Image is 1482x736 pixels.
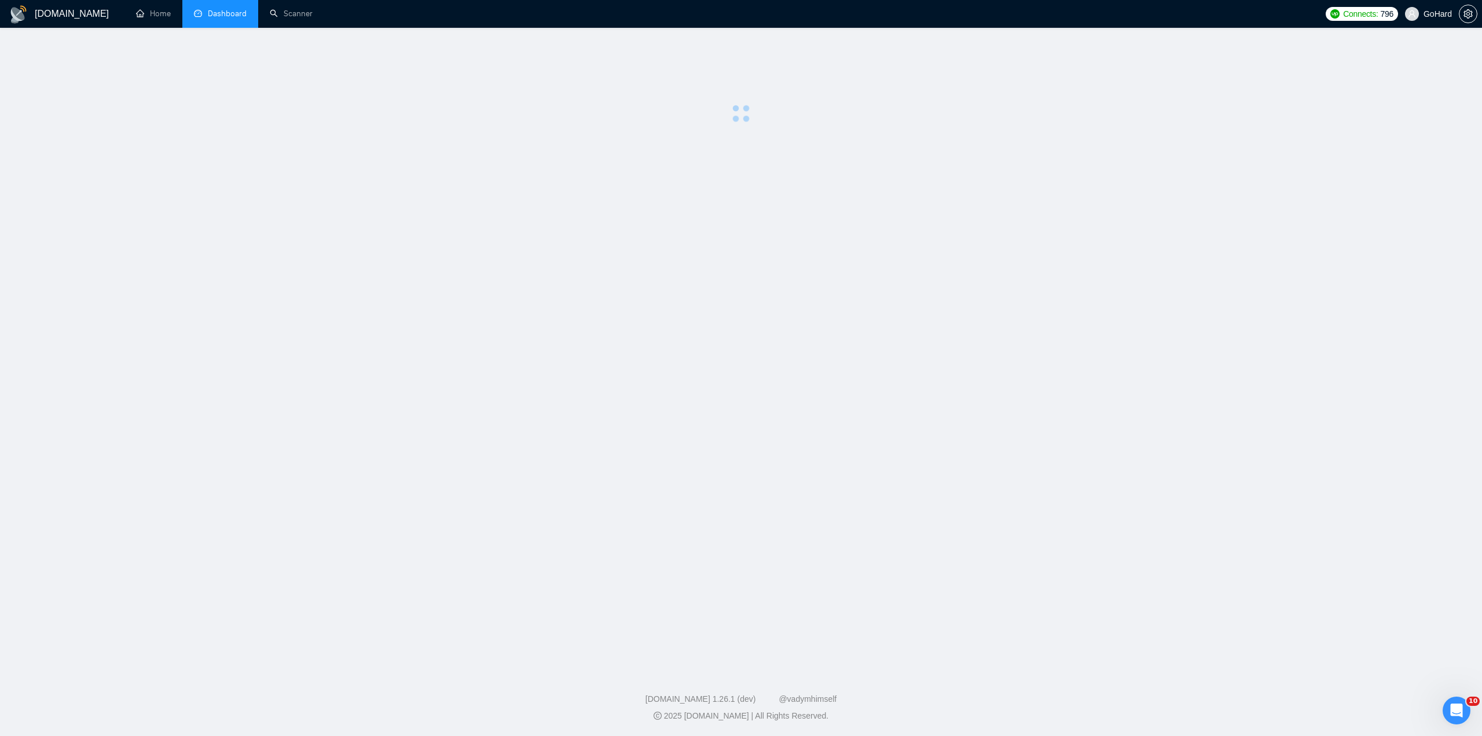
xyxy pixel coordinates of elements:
span: Dashboard [208,9,247,19]
img: upwork-logo.png [1330,9,1340,19]
span: 10 [1466,697,1480,706]
a: homeHome [136,9,171,19]
div: 2025 [DOMAIN_NAME] | All Rights Reserved. [9,710,1473,722]
a: @vadymhimself [779,694,837,704]
span: 796 [1381,8,1393,20]
button: setting [1459,5,1477,23]
a: searchScanner [270,9,313,19]
span: user [1408,10,1416,18]
a: [DOMAIN_NAME] 1.26.1 (dev) [645,694,756,704]
span: dashboard [194,9,202,17]
img: logo [9,5,28,24]
span: copyright [654,712,662,720]
a: setting [1459,9,1477,19]
iframe: Intercom live chat [1443,697,1470,724]
span: Connects: [1343,8,1378,20]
